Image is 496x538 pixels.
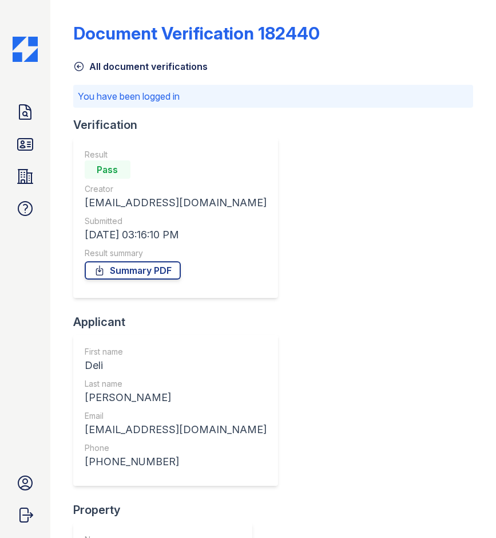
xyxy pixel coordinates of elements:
div: Submitted [85,215,267,227]
div: Result summary [85,248,267,259]
div: First name [85,346,267,358]
div: Deli [85,358,267,374]
a: Summary PDF [85,261,181,280]
div: Result [85,149,267,160]
div: Email [85,410,267,422]
div: [DATE] 03:16:10 PM [85,227,267,243]
div: Last name [85,378,267,390]
div: [EMAIL_ADDRESS][DOMAIN_NAME] [85,422,267,438]
div: Property [73,502,261,518]
div: [EMAIL_ADDRESS][DOMAIN_NAME] [85,195,267,211]
p: You have been logged in [78,89,469,103]
div: [PHONE_NUMBER] [85,454,267,470]
div: Creator [85,183,267,195]
div: Verification [73,117,287,133]
div: Document Verification 182440 [73,23,320,44]
div: Applicant [73,314,287,330]
img: CE_Icon_Blue-c292c112584629df590d857e76928e9f676e5b41ef8f769ba2f05ee15b207248.png [13,37,38,62]
div: [PERSON_NAME] [85,390,267,406]
a: All document verifications [73,60,208,73]
div: Phone [85,442,267,454]
div: Pass [85,160,130,179]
